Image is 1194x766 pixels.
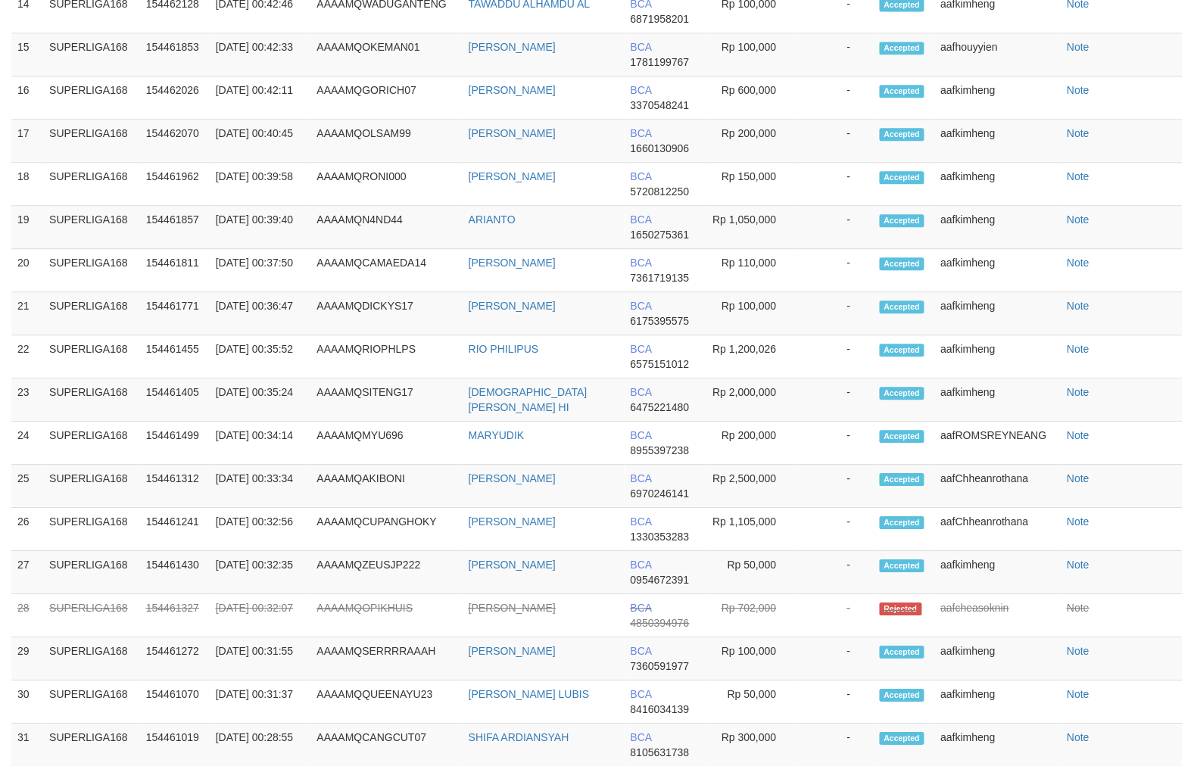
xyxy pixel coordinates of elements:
td: 27 [11,551,43,594]
span: Accepted [880,128,925,141]
td: 21 [11,292,43,335]
span: 1330353283 [631,531,690,543]
td: SUPERLIGA168 [43,465,140,508]
td: SUPERLIGA168 [43,680,140,724]
td: aafkimheng [935,378,1062,422]
td: 154461962 [140,163,210,206]
td: [DATE] 00:39:40 [210,206,311,249]
td: - [800,422,874,465]
td: Rp 1,200,026 [706,335,800,378]
td: SUPERLIGA168 [43,120,140,163]
td: Rp 200,000 [706,422,800,465]
td: aafkimheng [935,551,1062,594]
span: 6475221480 [631,401,690,413]
span: Accepted [880,257,925,270]
td: AAAAMQDICKYS17 [311,292,463,335]
td: aafkimheng [935,335,1062,378]
a: Note [1068,472,1090,484]
td: AAAAMQOKEMAN01 [311,33,463,76]
span: BCA [631,343,652,355]
td: AAAAMQAKIBONI [311,465,463,508]
span: Accepted [880,171,925,184]
a: ARIANTO [469,213,516,226]
span: 1781199767 [631,56,690,68]
td: 154461455 [140,335,210,378]
td: aafChheanrothana [935,465,1062,508]
span: 8416034139 [631,703,690,715]
td: AAAAMQCUPANGHOKY [311,508,463,551]
td: - [800,206,874,249]
td: 20 [11,249,43,292]
a: Note [1068,300,1090,312]
td: [DATE] 00:40:45 [210,120,311,163]
span: 7361719135 [631,272,690,284]
span: BCA [631,257,652,269]
td: 24 [11,422,43,465]
td: - [800,120,874,163]
a: Note [1068,386,1090,398]
td: AAAAMQZEUSJP222 [311,551,463,594]
a: Note [1068,429,1090,441]
span: BCA [631,127,652,139]
td: - [800,637,874,680]
td: SUPERLIGA168 [43,335,140,378]
span: Accepted [880,430,925,443]
td: 154461241 [140,508,210,551]
a: Note [1068,213,1090,226]
a: Note [1068,559,1090,571]
span: 6871958201 [631,13,690,25]
td: 29 [11,637,43,680]
a: RIO PHILIPUS [469,343,539,355]
td: 18 [11,163,43,206]
td: [DATE] 00:33:34 [210,465,311,508]
td: aafkimheng [935,163,1062,206]
td: SUPERLIGA168 [43,76,140,120]
td: 17 [11,120,43,163]
span: BCA [631,170,652,182]
span: 6970246141 [631,487,690,500]
td: SUPERLIGA168 [43,292,140,335]
td: AAAAMQRONI000 [311,163,463,206]
td: aafChheanrothana [935,508,1062,551]
span: BCA [631,386,652,398]
td: - [800,680,874,724]
td: - [800,551,874,594]
td: 154462070 [140,120,210,163]
a: [PERSON_NAME] [469,645,556,657]
td: Rp 200,000 [706,120,800,163]
td: AAAAMQQUEENAYU23 [311,680,463,724]
span: 1650275361 [631,229,690,241]
td: [DATE] 00:31:37 [210,680,311,724]
td: AAAAMQRIOPHLPS [311,335,463,378]
td: 154461312 [140,465,210,508]
a: [PERSON_NAME] [469,515,556,528]
td: 19 [11,206,43,249]
span: Accepted [880,732,925,745]
td: aafkimheng [935,206,1062,249]
td: Rp 100,000 [706,292,800,335]
td: 26 [11,508,43,551]
td: 154461070 [140,680,210,724]
td: Rp 2,000,000 [706,378,800,422]
a: Note [1068,688,1090,700]
td: 154461811 [140,249,210,292]
td: AAAAMQN4ND44 [311,206,463,249]
span: 1660130906 [631,142,690,154]
a: Note [1068,731,1090,743]
span: 6575151012 [631,358,690,370]
td: AAAAMQOLSAM99 [311,120,463,163]
span: BCA [631,84,652,96]
span: Accepted [880,387,925,400]
td: Rp 150,000 [706,163,800,206]
td: AAAAMQCAMAEDA14 [311,249,463,292]
a: [PERSON_NAME] [469,472,556,484]
a: Note [1068,170,1090,182]
td: SUPERLIGA168 [43,206,140,249]
span: BCA [631,731,652,743]
td: Rp 1,105,000 [706,508,800,551]
td: Rp 100,000 [706,637,800,680]
td: Rp 702,000 [706,594,800,637]
a: Note [1068,515,1090,528]
span: 3370548241 [631,99,690,111]
td: 154462026 [140,76,210,120]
